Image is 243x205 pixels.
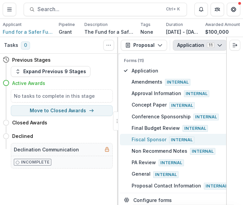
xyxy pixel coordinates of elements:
span: Conference Sponsorship [132,113,229,120]
h5: No tasks to complete in this stage [14,92,110,99]
span: Internal [169,102,195,109]
span: Approval Information [132,90,229,97]
span: Fiscal Sponsor [132,136,229,143]
p: The Fund for a Safer Future is a funder collaborative, housed at Global Impact, a 501(c ) (3) pub... [84,28,135,35]
span: Concept Paper [132,101,229,109]
p: Applicant [3,22,22,28]
h4: Declined [12,133,33,140]
span: PA Review [132,159,229,166]
span: Internal [183,125,208,132]
p: $100,000 [205,28,229,35]
span: Internal [165,79,190,86]
button: Proposal [121,40,167,51]
span: Proposal Contact Information [132,182,229,189]
h4: Closed Awards [12,119,47,126]
button: Expand right [230,40,240,51]
span: Internal [184,90,209,97]
div: Ctrl + K [165,5,181,13]
button: Move to Closed Awards [11,105,113,116]
span: Internal [204,183,229,189]
p: [DATE] - [DATE] [166,28,200,35]
h3: Tasks [4,42,18,49]
p: Pipeline [59,22,75,28]
span: Application [132,67,229,74]
button: Toggle View Cancelled Tasks [103,40,114,51]
h5: Declination Communication [14,146,79,153]
button: Application11 [173,40,227,51]
span: Internal [190,148,215,155]
span: Internal [159,159,184,166]
span: 0 [21,41,30,50]
button: Search... [24,3,187,16]
span: Non Recommend Notes [132,147,229,155]
span: Amendments [132,78,229,86]
span: Internal [169,137,194,143]
span: Internal [153,171,179,178]
p: Duration [166,22,183,28]
p: Incomplete [21,159,50,165]
span: Final Budget Review [132,124,229,132]
button: Partners [211,3,224,16]
button: Get Help [227,3,240,16]
h4: Previous Stages [12,56,51,63]
p: Forms (11) [124,58,229,64]
span: General [132,170,229,178]
p: Awarded Amount [205,22,240,28]
button: Toggle Menu [3,3,16,16]
p: Tags [140,22,151,28]
span: Search... [37,6,162,12]
p: None [140,28,153,35]
a: Fund for a Safer Future [3,28,53,35]
span: Internal [193,114,219,120]
button: Notifications [194,3,208,16]
button: Expand Previous 9 Stages [11,66,90,77]
p: Description [84,22,108,28]
h4: Active Awards [12,80,45,87]
p: Grant [59,28,72,35]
